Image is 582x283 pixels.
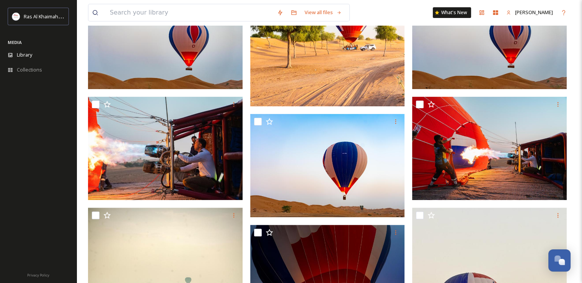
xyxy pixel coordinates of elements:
span: Collections [17,66,42,73]
a: View all files [301,5,346,20]
span: [PERSON_NAME] [515,9,553,16]
span: Library [17,51,32,59]
span: Privacy Policy [27,273,49,278]
a: What's New [433,7,471,18]
img: ActionFlight Balloon - BD Desert Shoot.jpg [88,97,243,200]
img: ActionFlight Balloon - BD Desert Shoot.jpg [412,97,567,200]
img: Logo_RAKTDA_RGB-01.png [12,13,20,20]
span: MEDIA [8,39,22,45]
input: Search your library [106,4,273,21]
img: ActionFlight Balloon - BD Desert Shoot.jpg [250,114,405,217]
button: Open Chat [548,249,571,272]
a: [PERSON_NAME] [502,5,557,20]
a: Privacy Policy [27,270,49,279]
span: Ras Al Khaimah Tourism Development Authority [24,13,132,20]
